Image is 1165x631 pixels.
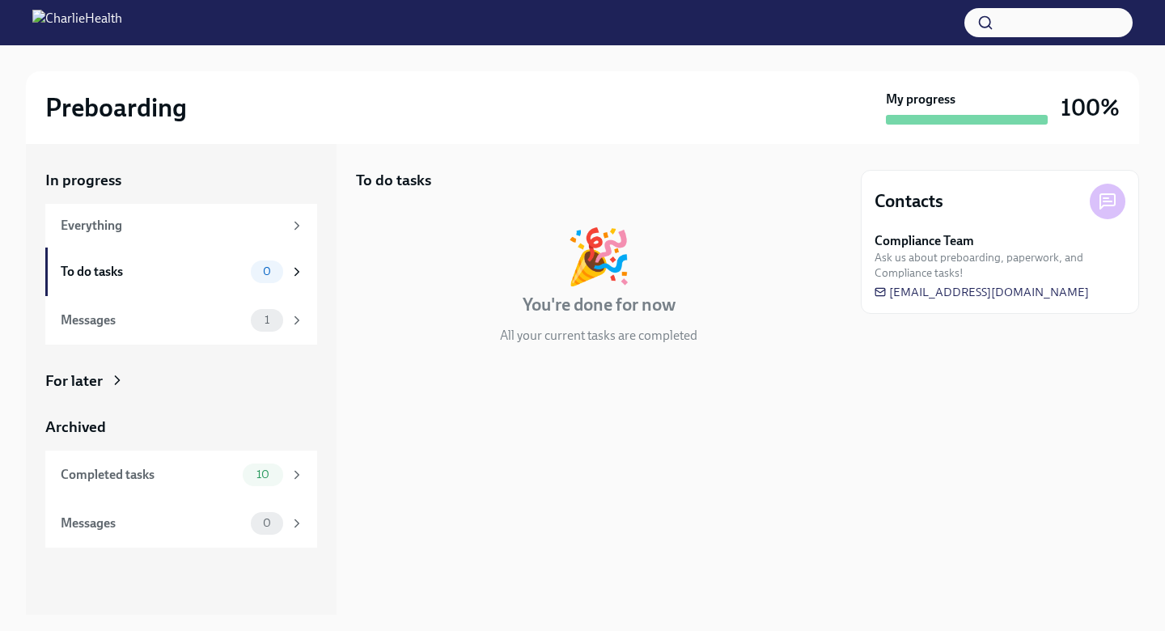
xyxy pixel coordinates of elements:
h5: To do tasks [356,170,431,191]
strong: Compliance Team [875,232,974,250]
img: CharlieHealth [32,10,122,36]
a: Messages0 [45,499,317,548]
h3: 100% [1061,93,1120,122]
span: 0 [253,265,281,277]
strong: My progress [886,91,955,108]
div: Completed tasks [61,466,236,484]
span: 10 [247,468,279,481]
h4: You're done for now [523,293,676,317]
a: Archived [45,417,317,438]
a: [EMAIL_ADDRESS][DOMAIN_NAME] [875,284,1089,300]
div: Everything [61,217,283,235]
div: To do tasks [61,263,244,281]
a: Completed tasks10 [45,451,317,499]
a: Messages1 [45,296,317,345]
h4: Contacts [875,189,943,214]
span: 1 [255,314,279,326]
a: Everything [45,204,317,248]
div: Messages [61,311,244,329]
div: For later [45,371,103,392]
a: In progress [45,170,317,191]
p: All your current tasks are completed [500,327,697,345]
span: Ask us about preboarding, paperwork, and Compliance tasks! [875,250,1125,281]
h2: Preboarding [45,91,187,124]
a: For later [45,371,317,392]
a: To do tasks0 [45,248,317,296]
div: Messages [61,515,244,532]
div: 🎉 [566,230,632,283]
span: 0 [253,517,281,529]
